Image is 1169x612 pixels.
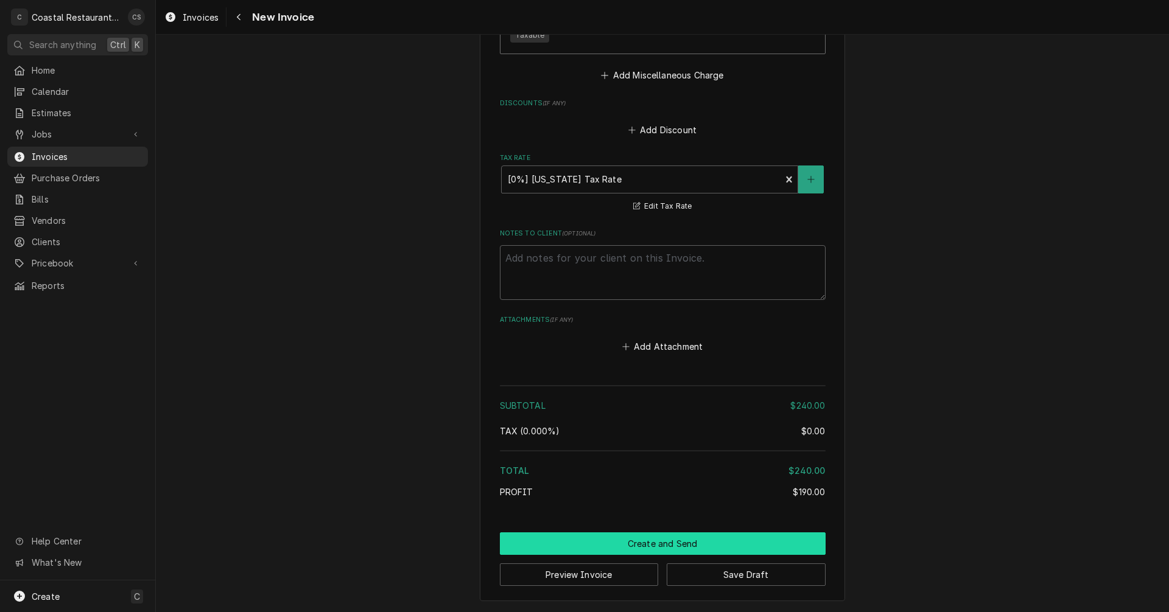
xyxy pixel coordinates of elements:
[32,279,142,292] span: Reports
[500,229,826,238] label: Notes to Client
[7,147,148,167] a: Invoices
[500,487,533,497] span: Profit
[542,100,566,106] span: ( if any )
[500,399,826,412] div: Subtotal
[793,487,825,497] span: $190.00
[7,103,148,123] a: Estimates
[500,99,826,139] div: Discounts
[500,532,826,555] div: Button Group Row
[500,99,826,108] label: Discounts
[7,124,148,144] a: Go to Jobs
[500,532,826,555] button: Create and Send
[229,7,248,27] button: Navigate back
[128,9,145,26] div: Chris Sockriter's Avatar
[500,153,826,163] label: Tax Rate
[500,315,826,325] label: Attachments
[500,229,826,300] div: Notes to Client
[626,122,698,139] button: Add Discount
[788,464,825,477] div: $240.00
[32,106,142,119] span: Estimates
[32,128,124,141] span: Jobs
[7,168,148,188] a: Purchase Orders
[7,232,148,252] a: Clients
[599,67,726,84] button: Add Miscellaneous Charge
[7,34,148,55] button: Search anythingCtrlK
[7,60,148,80] a: Home
[500,464,826,477] div: Total
[32,11,121,24] div: Coastal Restaurant Repair
[510,28,549,43] span: Taxable
[32,172,142,184] span: Purchase Orders
[32,150,142,163] span: Invoices
[801,425,826,437] div: $0.00
[32,85,142,98] span: Calendar
[248,9,314,26] span: New Invoice
[807,175,815,184] svg: Create New Tax
[7,531,148,551] a: Go to Help Center
[32,64,142,77] span: Home
[32,193,142,206] span: Bills
[562,230,596,237] span: ( optional )
[29,38,96,51] span: Search anything
[32,214,142,227] span: Vendors
[500,563,659,586] button: Preview Invoice
[500,555,826,586] div: Button Group Row
[32,257,124,269] span: Pricebook
[500,532,826,586] div: Button Group
[135,38,140,51] span: K
[667,563,826,586] button: Save Draft
[110,38,126,51] span: Ctrl
[550,316,573,323] span: ( if any )
[183,11,219,24] span: Invoices
[631,199,694,214] button: Edit Tax Rate
[790,399,825,412] div: $240.00
[32,235,142,248] span: Clients
[32,591,60,602] span: Create
[7,189,148,209] a: Bills
[620,338,705,355] button: Add Attachment
[7,210,148,231] a: Vendors
[500,485,826,498] div: Profit
[7,552,148,572] a: Go to What's New
[500,315,826,355] div: Attachments
[500,465,530,476] span: Total
[160,7,223,27] a: Invoices
[134,590,140,603] span: C
[500,425,826,437] div: Tax
[32,535,141,548] span: Help Center
[11,9,28,26] div: C
[32,556,141,569] span: What's New
[7,276,148,296] a: Reports
[128,9,145,26] div: CS
[500,426,560,436] span: Tax ( 0.000% )
[500,153,826,214] div: Tax Rate
[7,82,148,102] a: Calendar
[500,400,546,411] span: Subtotal
[7,253,148,273] a: Go to Pricebook
[798,165,824,193] button: Create New Tax
[500,381,826,507] div: Amount Summary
